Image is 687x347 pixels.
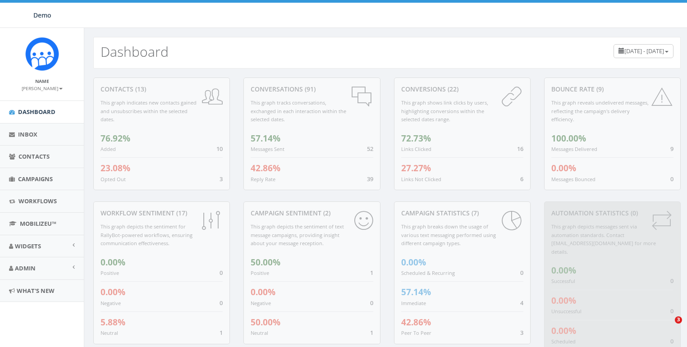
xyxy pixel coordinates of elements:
span: 52 [367,145,373,153]
span: 0.00% [551,162,576,174]
small: Peer To Peer [401,329,431,336]
span: (2) [321,209,330,217]
small: Successful [551,278,575,284]
small: [PERSON_NAME] [22,85,63,91]
span: 42.86% [251,162,280,174]
span: 23.08% [101,162,130,174]
span: (7) [470,209,479,217]
span: 39 [367,175,373,183]
small: This graph tracks conversations, exchanged in each interaction within the selected dates. [251,99,346,123]
span: 0 [670,307,673,315]
span: 1 [220,329,223,337]
span: 0 [670,337,673,345]
span: 5.88% [101,316,125,328]
small: Neutral [251,329,268,336]
span: 3 [520,329,523,337]
small: Added [101,146,116,152]
span: 0 [670,175,673,183]
span: Contacts [18,152,50,160]
small: This graph depicts the sentiment for RallyBot-powered workflows, ensuring communication effective... [101,223,192,247]
span: (17) [174,209,187,217]
span: 0 [220,269,223,277]
span: (91) [303,85,316,93]
small: This graph shows link clicks by users, highlighting conversions within the selected dates range. [401,99,488,123]
small: Links Clicked [401,146,431,152]
span: 76.92% [101,132,130,144]
small: Immediate [401,300,426,306]
span: 16 [517,145,523,153]
small: Messages Sent [251,146,284,152]
span: 0.00% [101,256,125,268]
span: (22) [446,85,458,93]
span: 0.00% [401,256,426,268]
span: 0 [370,299,373,307]
span: 0 [670,277,673,285]
span: Inbox [18,130,37,138]
small: This graph reveals undelivered messages, reflecting the campaign's delivery efficiency. [551,99,649,123]
span: What's New [17,287,55,295]
span: 3 [220,175,223,183]
span: 0.00% [551,265,576,276]
div: Bounce Rate [551,85,673,94]
span: 9 [670,145,673,153]
span: 6 [520,175,523,183]
span: 0.00% [551,295,576,306]
span: Admin [15,264,36,272]
small: Negative [251,300,271,306]
small: Scheduled [551,338,576,345]
small: This graph depicts the sentiment of text message campaigns, providing insight about your message ... [251,223,344,247]
span: Workflows [18,197,57,205]
span: 3 [675,316,682,324]
span: 4 [520,299,523,307]
small: Name [35,78,49,84]
span: 0.00% [251,286,275,298]
div: Workflow Sentiment [101,209,223,218]
span: Widgets [15,242,41,250]
div: Automation Statistics [551,209,673,218]
small: Links Not Clicked [401,176,441,183]
small: This graph depicts messages sent via automation standards. Contact [EMAIL_ADDRESS][DOMAIN_NAME] f... [551,223,656,255]
span: 10 [216,145,223,153]
img: Icon_1.png [25,37,59,71]
span: 72.73% [401,132,431,144]
span: (9) [595,85,604,93]
span: MobilizeU™ [20,219,56,228]
small: Neutral [101,329,118,336]
span: 50.00% [251,256,280,268]
small: Unsuccessful [551,308,582,315]
small: Messages Delivered [551,146,597,152]
div: Campaign Sentiment [251,209,373,218]
small: Positive [251,269,269,276]
small: Messages Bounced [551,176,595,183]
small: This graph breaks down the usage of various text messaging performed using different campaign types. [401,223,496,247]
a: [PERSON_NAME] [22,84,63,92]
span: 1 [370,329,373,337]
div: conversations [251,85,373,94]
span: 0 [220,299,223,307]
span: 0.00% [101,286,125,298]
small: Negative [101,300,121,306]
small: Reply Rate [251,176,275,183]
span: [DATE] - [DATE] [624,47,664,55]
small: This graph indicates new contacts gained and unsubscribes within the selected dates. [101,99,197,123]
div: conversions [401,85,523,94]
span: 57.14% [401,286,431,298]
span: 57.14% [251,132,280,144]
div: contacts [101,85,223,94]
span: (13) [133,85,146,93]
span: 0.00% [551,325,576,337]
iframe: Intercom live chat [656,316,678,338]
span: 42.86% [401,316,431,328]
span: (0) [629,209,638,217]
span: 50.00% [251,316,280,328]
span: 100.00% [551,132,586,144]
small: Opted Out [101,176,126,183]
span: Campaigns [18,175,53,183]
span: Dashboard [18,108,55,116]
span: Demo [33,11,51,19]
span: 27.27% [401,162,431,174]
small: Positive [101,269,119,276]
h2: Dashboard [101,44,169,59]
small: Scheduled & Recurring [401,269,455,276]
div: Campaign Statistics [401,209,523,218]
